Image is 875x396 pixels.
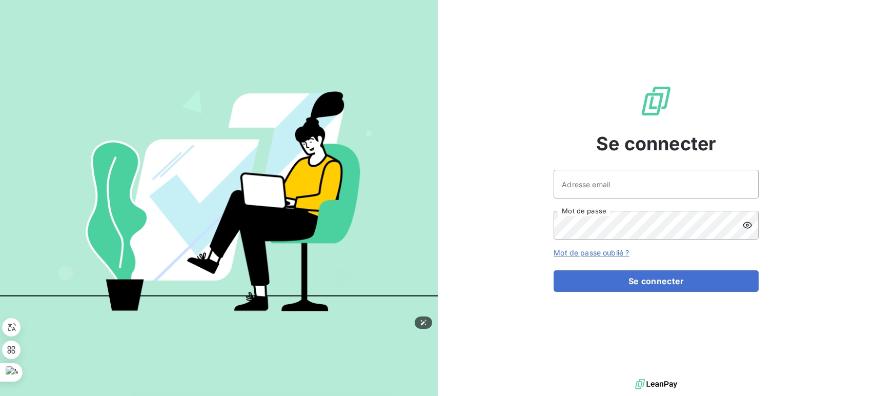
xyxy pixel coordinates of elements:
[554,248,629,257] a: Mot de passe oublié ?
[635,377,677,392] img: logo
[554,170,759,199] input: placeholder
[554,270,759,292] button: Se connecter
[640,85,673,117] img: Logo LeanPay
[596,130,716,157] span: Se connecter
